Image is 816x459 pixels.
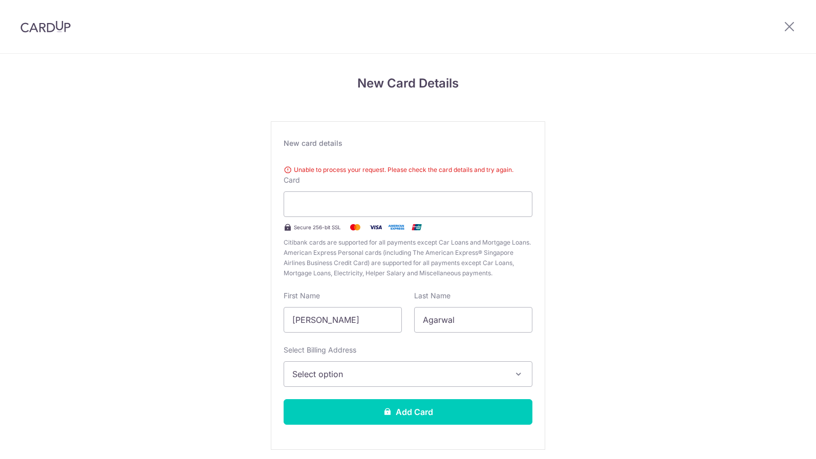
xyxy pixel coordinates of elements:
img: Mastercard [345,221,366,233]
iframe: Secure card payment input frame [292,198,524,210]
label: Last Name [414,291,450,301]
input: Cardholder First Name [284,307,402,333]
label: First Name [284,291,320,301]
span: Secure 256-bit SSL [294,223,341,231]
span: Select option [292,368,505,380]
label: Select Billing Address [284,345,356,355]
div: Unable to process your request. Please check the card details and try again. [284,165,532,175]
img: CardUp [20,20,71,33]
label: Card [284,175,300,185]
img: .alt.unionpay [406,221,427,233]
span: Citibank cards are supported for all payments except Car Loans and Mortgage Loans. American Expre... [284,237,532,278]
button: Select option [284,361,532,387]
img: .alt.amex [386,221,406,233]
input: Cardholder Last Name [414,307,532,333]
h4: New Card Details [271,74,545,93]
div: New card details [284,138,532,148]
button: Add Card [284,399,532,425]
img: Visa [366,221,386,233]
